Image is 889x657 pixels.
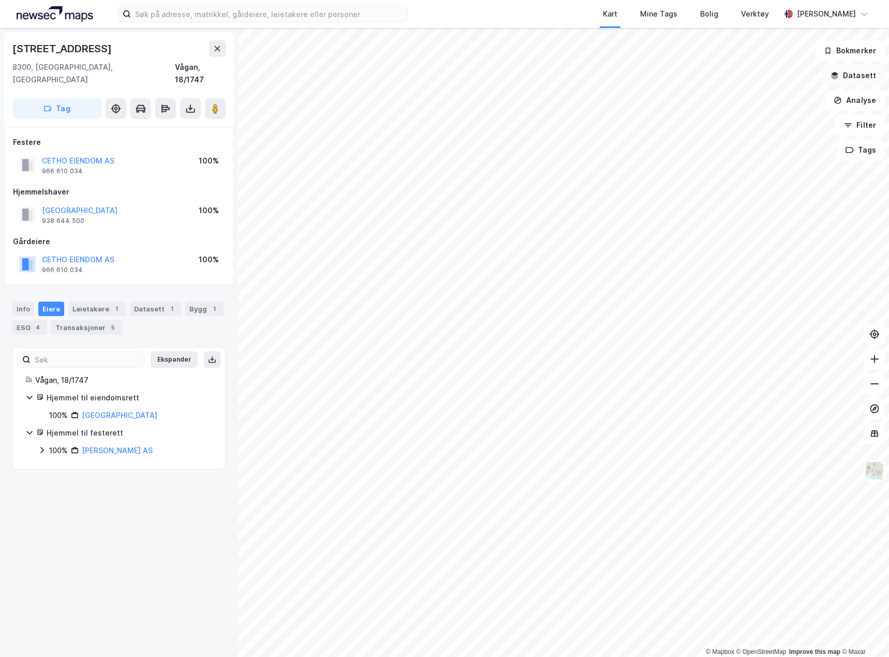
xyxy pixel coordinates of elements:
[130,302,181,316] div: Datasett
[797,8,856,20] div: [PERSON_NAME]
[33,322,43,333] div: 4
[736,648,787,655] a: OpenStreetMap
[603,8,617,20] div: Kart
[42,217,84,225] div: 938 644 500
[199,155,219,167] div: 100%
[640,8,677,20] div: Mine Tags
[815,40,885,61] button: Bokmerker
[209,304,219,314] div: 1
[865,461,884,481] img: Z
[131,6,407,22] input: Søk på adresse, matrikkel, gårdeiere, leietakere eller personer
[31,352,144,367] input: Søk
[38,302,64,316] div: Eiere
[789,648,840,655] a: Improve this map
[108,322,118,333] div: 5
[49,444,68,457] div: 100%
[700,8,718,20] div: Bolig
[47,427,213,439] div: Hjemmel til festerett
[185,302,224,316] div: Bygg
[82,411,157,420] a: [GEOGRAPHIC_DATA]
[35,374,213,386] div: Vågan, 18/1747
[47,392,213,404] div: Hjemmel til eiendomsrett
[13,235,225,248] div: Gårdeiere
[837,607,889,657] iframe: Chat Widget
[13,186,225,198] div: Hjemmelshaver
[42,167,83,175] div: 966 610 034
[199,253,219,266] div: 100%
[12,302,34,316] div: Info
[42,266,83,274] div: 966 610 034
[837,140,885,160] button: Tags
[82,446,153,455] a: [PERSON_NAME] AS
[51,320,122,335] div: Transaksjoner
[825,90,885,111] button: Analyse
[199,204,219,217] div: 100%
[49,409,68,422] div: 100%
[12,98,101,119] button: Tag
[12,61,175,86] div: 8300, [GEOGRAPHIC_DATA], [GEOGRAPHIC_DATA]
[167,304,177,314] div: 1
[12,40,114,57] div: [STREET_ADDRESS]
[835,115,885,136] button: Filter
[13,136,225,148] div: Festere
[17,6,93,22] img: logo.a4113a55bc3d86da70a041830d287a7e.svg
[111,304,122,314] div: 1
[68,302,126,316] div: Leietakere
[822,65,885,86] button: Datasett
[12,320,47,335] div: ESG
[175,61,226,86] div: Vågan, 18/1747
[706,648,734,655] a: Mapbox
[151,351,198,368] button: Ekspander
[741,8,769,20] div: Verktøy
